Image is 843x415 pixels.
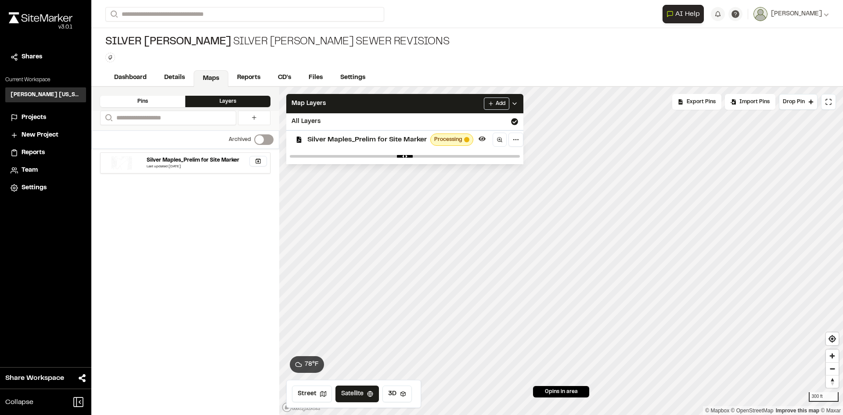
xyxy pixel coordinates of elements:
span: New Project [22,130,58,140]
span: Import Pins [739,98,770,106]
p: Current Workspace [5,76,86,84]
span: Team [22,166,38,175]
span: Export Pins [687,98,716,106]
div: Import Pins into your project [725,94,775,110]
a: Projects [11,113,81,123]
span: Zoom out [826,363,839,375]
a: Maps [194,70,228,87]
button: Zoom in [826,350,839,362]
a: Files [300,69,331,86]
div: Silver Maples_Prelim for Site Marker [147,156,239,164]
span: Silver Maples_Prelim for Site Marker [307,134,427,145]
h3: [PERSON_NAME] [US_STATE] [11,91,81,99]
button: 78°F [290,356,324,373]
div: Pins [100,96,185,107]
a: OpenStreetMap [731,408,774,414]
a: Settings [331,69,374,86]
span: Map Layers [292,99,326,108]
img: file [111,156,132,170]
a: Maxar [821,408,841,414]
p: Archived [229,136,251,144]
a: Dashboard [105,69,155,86]
button: Open AI Assistant [663,5,704,23]
button: Find my location [826,332,839,345]
span: 0 pins in area [545,388,578,396]
button: Search [100,111,116,125]
img: User [753,7,767,21]
button: Zoom out [826,362,839,375]
img: rebrand.png [9,12,72,23]
div: Layers [185,96,270,107]
a: Silver Maples_Prelim for Site MarkerLast updated [DATE] [100,152,270,173]
span: Settings [22,183,47,193]
span: Projects [22,113,46,123]
button: 3D [382,386,412,402]
div: Map layer tileset processing [430,134,473,146]
a: Shares [11,52,81,62]
div: All Layers [286,113,523,130]
a: Team [11,166,81,175]
div: 300 ft [809,392,839,402]
span: Map layer tileset processing [464,137,469,142]
div: Oh geez...please don't... [9,23,72,31]
span: Share Workspace [5,373,64,383]
a: Reports [11,148,81,158]
span: Collapse [5,397,33,408]
a: CD's [269,69,300,86]
button: Archive Map Layer [249,156,267,166]
canvas: Map [279,87,843,415]
a: New Project [11,130,81,140]
button: Edit Tags [105,53,115,62]
button: [PERSON_NAME] [753,7,829,21]
span: [PERSON_NAME] [771,9,822,19]
span: Drop Pin [783,98,805,106]
button: Street [292,386,332,402]
span: Shares [22,52,42,62]
span: Reports [22,148,45,158]
a: Details [155,69,194,86]
a: Settings [11,183,81,193]
div: Open AI Assistant [663,5,707,23]
button: Satellite [335,386,379,402]
button: Reset bearing to north [826,375,839,388]
a: Mapbox logo [282,402,321,412]
div: No pins available to export [672,94,721,110]
span: Add [496,100,505,108]
div: Silver [PERSON_NAME] Sewer Revisions [105,35,450,49]
span: Silver [PERSON_NAME] [105,35,231,49]
a: Reports [228,69,269,86]
button: Search [105,7,121,22]
button: Drop Pin [779,94,818,110]
span: 78 ° F [305,360,319,369]
a: Mapbox [705,408,729,414]
span: AI Help [675,9,700,19]
div: Last updated [DATE] [147,164,267,170]
a: Map feedback [776,408,819,414]
button: Hide layer [477,134,487,144]
a: Zoom to layer [493,133,507,147]
button: Add [484,97,509,110]
span: Processing [434,136,462,144]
